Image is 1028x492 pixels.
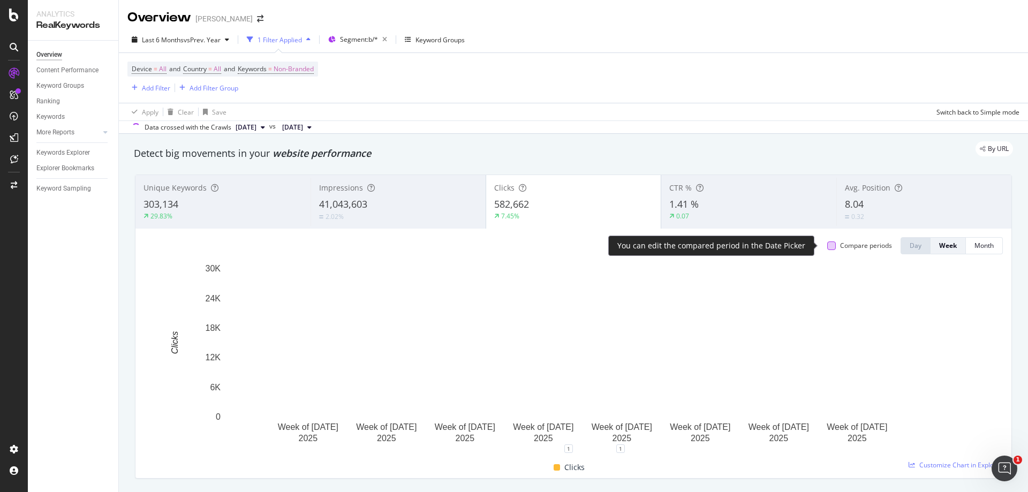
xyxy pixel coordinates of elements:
div: Keyword Groups [415,35,465,44]
div: Month [974,241,994,250]
text: 2025 [769,434,789,443]
span: All [159,62,167,77]
a: Keywords [36,111,111,123]
a: Keyword Groups [36,80,111,92]
div: Week [939,241,957,250]
span: Non-Branded [274,62,314,77]
div: Apply [142,108,158,117]
button: Switch back to Simple mode [932,103,1019,120]
svg: A chart. [144,263,995,449]
span: Clicks [564,461,585,474]
span: Device [132,64,152,73]
text: 2025 [534,434,553,443]
text: Week of [DATE] [278,422,338,432]
span: All [214,62,221,77]
span: = [154,64,157,73]
div: Content Performance [36,65,99,76]
span: Avg. Position [845,183,890,193]
span: 1.41 % [669,198,699,210]
span: CTR % [669,183,692,193]
text: Clicks [170,331,179,354]
span: Clicks [494,183,515,193]
text: 30K [206,264,221,273]
div: Clear [178,108,194,117]
div: Keywords Explorer [36,147,90,158]
span: By URL [988,146,1009,152]
text: 2025 [377,434,396,443]
span: = [208,64,212,73]
button: Last 6 MonthsvsPrev. Year [127,31,233,48]
div: Add Filter Group [190,84,238,93]
div: 29.83% [150,211,172,221]
text: Week of [DATE] [749,422,809,432]
span: Country [183,64,207,73]
text: Week of [DATE] [435,422,495,432]
span: 1 [1014,456,1022,464]
text: Week of [DATE] [513,422,573,432]
text: Week of [DATE] [827,422,887,432]
div: Analytics [36,9,110,19]
span: vs Prev. Year [184,35,221,44]
div: Compare periods [840,241,892,250]
div: Overview [36,49,62,60]
text: 2025 [848,434,867,443]
iframe: Intercom live chat [992,456,1017,481]
button: Add Filter [127,81,170,94]
div: Overview [127,9,191,27]
div: Day [910,241,921,250]
img: Equal [845,215,849,218]
button: Keyword Groups [400,31,469,48]
img: Equal [319,215,323,218]
div: Add Filter [142,84,170,93]
div: 0.32 [851,212,864,221]
button: Add Filter Group [175,81,238,94]
div: 1 [564,444,573,453]
span: 2024 Sep. 9th [282,123,303,132]
div: 0.07 [676,211,689,221]
a: Content Performance [36,65,111,76]
a: Keyword Sampling [36,183,111,194]
div: More Reports [36,127,74,138]
text: 2025 [691,434,710,443]
button: Segment:b/* [324,31,391,48]
button: 1 Filter Applied [243,31,315,48]
button: Save [199,103,226,120]
span: Segment: b/* [340,35,378,44]
span: 2025 Sep. 29th [236,123,256,132]
div: RealKeywords [36,19,110,32]
text: Week of [DATE] [670,422,730,432]
div: 2.02% [326,212,344,221]
span: 582,662 [494,198,529,210]
a: Customize Chart in Explorer [909,460,1003,470]
a: More Reports [36,127,100,138]
button: [DATE] [231,121,269,134]
button: Clear [163,103,194,120]
button: Day [901,237,931,254]
span: Keywords [238,64,267,73]
span: and [224,64,235,73]
div: Ranking [36,96,60,107]
span: and [169,64,180,73]
text: 2025 [456,434,475,443]
text: 2025 [613,434,632,443]
span: Impressions [319,183,363,193]
span: 303,134 [143,198,178,210]
text: 12K [206,353,221,362]
div: Data crossed with the Crawls [145,123,231,132]
text: 6K [210,383,221,392]
span: Unique Keywords [143,183,207,193]
div: Keyword Groups [36,80,84,92]
text: 2025 [298,434,318,443]
span: vs [269,122,278,131]
text: 18K [206,323,221,332]
div: Explorer Bookmarks [36,163,94,174]
div: 1 Filter Applied [258,35,302,44]
button: Apply [127,103,158,120]
text: Week of [DATE] [356,422,417,432]
button: Month [966,237,1003,254]
span: Last 6 Months [142,35,184,44]
div: Keyword Sampling [36,183,91,194]
div: Switch back to Simple mode [936,108,1019,117]
div: arrow-right-arrow-left [257,15,263,22]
